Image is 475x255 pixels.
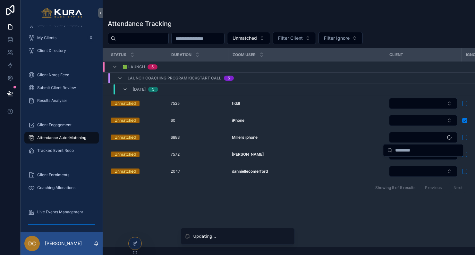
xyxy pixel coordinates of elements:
[45,240,82,247] p: [PERSON_NAME]
[232,135,258,140] strong: Millers iphone
[232,152,381,157] a: [PERSON_NAME]
[24,145,99,156] a: Tracked Event Reco
[171,118,175,123] span: 60
[115,135,136,140] div: Unmatched
[133,87,146,92] span: [DATE]
[21,26,103,232] div: scrollable content
[318,32,363,44] button: Select Button
[324,35,350,41] span: Filter Ignore
[24,132,99,144] a: Attendance Auto-Matching
[37,122,72,128] span: Client Engagement
[389,132,457,143] button: Select Button
[37,148,74,153] span: Tracked Event Reco
[111,118,163,123] a: Unmatched
[389,98,457,109] button: Select Button
[115,118,136,123] div: Unmatched
[171,152,180,157] span: 7572
[24,182,99,193] a: Coaching Allocations
[389,115,457,126] button: Select Button
[111,52,126,57] span: Status
[24,95,99,106] a: Results Analyser
[24,32,99,44] a: My Clients0
[193,233,216,240] div: Updating...
[375,185,415,190] span: Showing 5 of 5 results
[171,169,180,174] span: 2047
[171,152,224,157] a: 7572
[37,98,67,103] span: Results Analyser
[111,101,163,106] a: Unmatched
[171,118,224,123] a: 60
[151,64,154,70] div: 5
[171,52,191,57] span: Duration
[273,32,316,44] button: Select Button
[128,76,221,81] span: Launch Coaching Program Kickstart Call
[37,185,75,190] span: Coaching Allocations
[24,169,99,181] a: Client Enrolments
[41,8,82,18] img: App logo
[111,169,163,174] a: Unmatched
[87,34,95,42] div: 0
[24,119,99,131] a: Client Engagement
[24,82,99,94] a: Submit Client Review
[171,101,180,106] span: 7525
[228,76,230,81] div: 5
[232,118,381,123] a: iPhone
[115,169,136,174] div: Unmatched
[152,87,154,92] div: 5
[389,166,457,177] button: Select Button
[37,48,66,53] span: Client Directory
[232,101,381,106] a: fiddl
[37,72,69,78] span: Client Notes Feed
[37,172,69,177] span: Client Enrolments
[37,210,83,215] span: Live Events Management
[232,169,268,174] strong: danniellecomerford
[115,101,136,106] div: Unmatched
[278,35,303,41] span: Filter Client
[232,101,240,106] strong: fiddl
[24,45,99,56] a: Client Directory
[123,64,145,70] span: 🟩 Launch
[171,101,224,106] a: 7525
[232,152,264,157] strong: [PERSON_NAME]
[37,35,56,40] span: My Clients
[171,135,180,140] span: 6883
[115,152,136,157] div: Unmatched
[171,135,224,140] a: 6883
[108,19,172,28] h1: Attendance Tracking
[111,135,163,140] a: Unmatched
[28,240,36,247] span: DC
[227,32,270,44] button: Select Button
[232,169,381,174] a: danniellecomerford
[233,35,257,41] span: Unmatched
[111,152,163,157] a: Unmatched
[24,69,99,81] a: Client Notes Feed
[37,85,76,90] span: Submit Client Review
[232,135,381,140] a: Millers iphone
[171,169,224,174] a: 2047
[232,118,244,123] strong: iPhone
[233,52,256,57] span: Zoom User
[37,135,86,140] span: Attendance Auto-Matching
[24,206,99,218] a: Live Events Management
[389,52,403,57] span: Client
